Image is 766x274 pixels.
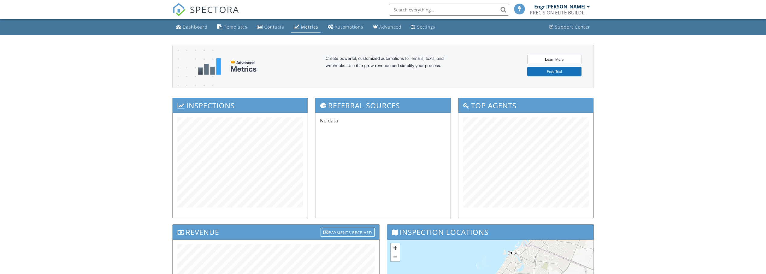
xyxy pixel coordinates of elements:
h3: Top Agents [458,98,594,113]
div: PRECISION ELITE BUILDING INSPECTION SERVICES L.L.C [530,10,590,16]
div: Create powerful, customized automations for emails, texts, and webhooks. Use it to grow revenue a... [326,55,458,78]
span: Advanced [236,60,255,65]
a: Free Trial [527,67,581,76]
img: advanced-banner-bg-f6ff0eecfa0ee76150a1dea9fec4b49f333892f74bc19f1b897a312d7a1b2ff3.png [173,45,213,112]
a: Zoom out [391,252,400,261]
div: Automations [335,24,363,30]
div: Metrics [301,24,318,30]
a: Zoom in [391,243,400,252]
input: Search everything... [389,4,509,16]
a: Support Center [547,22,593,33]
img: metrics-aadfce2e17a16c02574e7fc40e4d6b8174baaf19895a402c862ea781aae8ef5b.svg [198,58,221,75]
h3: Inspection Locations [387,225,594,239]
div: No data [320,117,446,208]
h3: Inspections [173,98,308,113]
a: Advanced [371,22,404,33]
a: SPECTORA [172,8,239,21]
a: Settings [409,22,438,33]
div: Payments Received [321,228,375,237]
h3: Revenue [173,225,379,239]
div: Advanced [379,24,402,30]
div: Settings [417,24,435,30]
a: Payments Received [321,226,375,236]
a: Dashboard [174,22,210,33]
div: Contacts [264,24,284,30]
div: Engr [PERSON_NAME] [534,4,585,10]
a: Automations (Basic) [325,22,366,33]
a: Contacts [255,22,287,33]
h3: Referral Sources [315,98,451,113]
img: The Best Home Inspection Software - Spectora [172,3,186,16]
a: Metrics [291,22,321,33]
div: Dashboard [183,24,208,30]
div: Metrics [231,65,257,73]
a: Learn More [527,55,581,64]
span: SPECTORA [190,3,239,16]
div: Templates [224,24,247,30]
div: Support Center [555,24,590,30]
a: Templates [215,22,250,33]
